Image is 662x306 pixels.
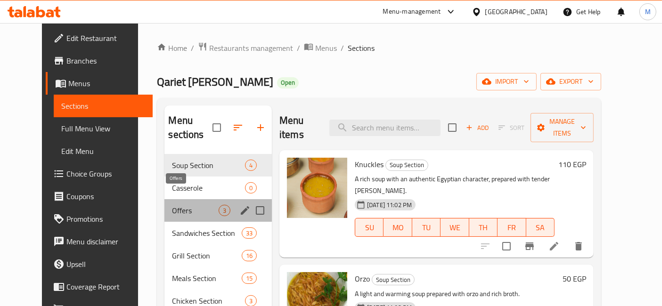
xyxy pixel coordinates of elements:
div: [GEOGRAPHIC_DATA] [485,7,548,17]
span: Select section [442,118,462,137]
span: Select to update [497,236,516,256]
a: Full Menu View [54,117,153,140]
h6: 50 EGP [563,272,586,285]
span: Menus [315,42,337,54]
span: Restaurants management [209,42,293,54]
button: TU [412,218,441,237]
button: Branch-specific-item [518,235,541,258]
span: Select section first [492,121,531,135]
div: Open [277,77,299,89]
div: Soup Section4 [164,154,272,177]
span: 16 [242,251,256,260]
div: items [242,227,257,239]
p: A light and warming soup prepared with orzo and rich broth. [355,288,559,300]
div: Meals Section15 [164,267,272,290]
button: Manage items [531,113,594,142]
button: Add [462,121,492,135]
span: 4 [245,161,256,170]
span: 15 [242,274,256,283]
span: Knuckles [355,157,384,171]
span: TH [473,221,494,234]
span: Upsell [66,258,145,270]
a: Coverage Report [46,275,153,298]
span: Casserole [172,182,245,193]
span: Offers [172,205,219,216]
button: TH [469,218,498,237]
span: import [484,76,529,88]
span: Sections [61,100,145,112]
a: Upsell [46,253,153,275]
span: Promotions [66,213,145,225]
div: Menu-management [383,6,441,17]
div: items [242,250,257,261]
h2: Menu items [279,113,318,142]
a: Coupons [46,185,153,208]
a: Choice Groups [46,162,153,185]
h6: 110 EGP [558,158,586,171]
div: Casserole0 [164,177,272,199]
div: items [242,273,257,284]
span: export [548,76,594,88]
div: Soup Section [372,274,415,285]
a: Promotions [46,208,153,230]
span: Menus [68,78,145,89]
span: Branches [66,55,145,66]
span: Coupons [66,191,145,202]
a: Sections [54,95,153,117]
span: Orzo [355,272,370,286]
span: WE [444,221,465,234]
span: Add [465,122,490,133]
a: Edit Restaurant [46,27,153,49]
span: M [645,7,651,17]
button: FR [498,218,526,237]
button: export [540,73,601,90]
span: Menu disclaimer [66,236,145,247]
nav: breadcrumb [157,42,601,54]
span: 33 [242,229,256,238]
button: Add section [249,116,272,139]
span: Add item [462,121,492,135]
h2: Menu sections [168,113,212,142]
div: Sandwiches Section33 [164,222,272,244]
button: SA [526,218,555,237]
li: / [341,42,344,54]
span: 3 [245,297,256,306]
a: Menu disclaimer [46,230,153,253]
span: Sandwiches Section [172,227,241,239]
li: / [297,42,300,54]
div: items [245,182,257,193]
a: Menus [304,42,337,54]
span: Choice Groups [66,168,145,179]
div: items [245,160,257,171]
span: Soup Section [386,160,428,170]
span: Soup Section [172,160,245,171]
span: SA [530,221,551,234]
img: Knuckles [287,158,347,218]
span: 0 [245,184,256,193]
span: Soup Section [372,274,414,285]
div: items [219,205,230,216]
div: Soup Section [385,160,428,171]
button: edit [238,203,252,217]
span: Sections [348,42,375,54]
a: Edit menu item [548,241,560,252]
button: SU [355,218,384,237]
button: WE [441,218,469,237]
div: Grill Section16 [164,244,272,267]
button: delete [567,235,590,258]
span: TU [416,221,437,234]
input: search [329,120,441,136]
span: Open [277,79,299,87]
span: FR [501,221,522,234]
span: Meals Section [172,273,241,284]
button: import [476,73,537,90]
span: Full Menu View [61,123,145,134]
a: Branches [46,49,153,72]
span: Grill Section [172,250,241,261]
span: SU [359,221,380,234]
button: MO [384,218,412,237]
span: [DATE] 11:02 PM [363,201,416,209]
a: Edit Menu [54,140,153,162]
